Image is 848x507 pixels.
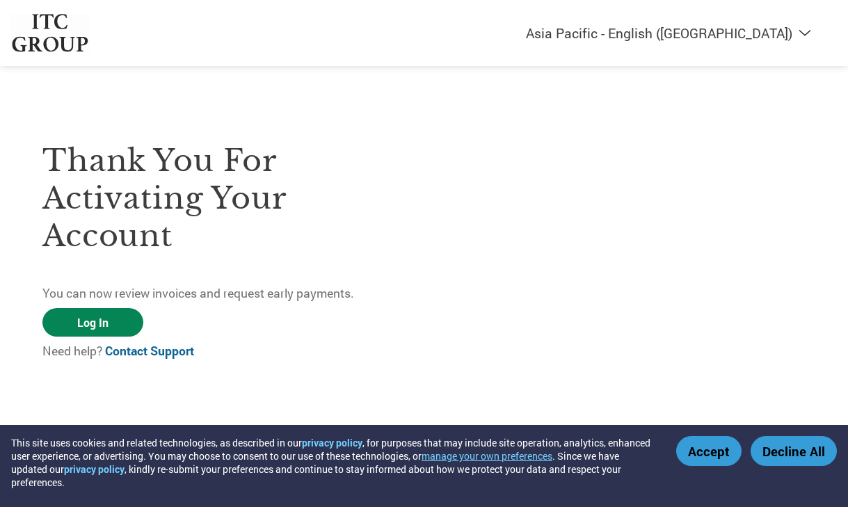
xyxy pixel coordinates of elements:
[42,284,424,303] p: You can now review invoices and request early payments.
[42,142,424,255] h3: Thank you for activating your account
[676,436,742,466] button: Accept
[42,342,424,360] p: Need help?
[751,436,837,466] button: Decline All
[42,308,143,337] a: Log In
[10,14,90,52] img: ITC Group
[105,343,194,359] a: Contact Support
[422,449,552,462] button: manage your own preferences
[11,436,656,489] div: This site uses cookies and related technologies, as described in our , for purposes that may incl...
[302,436,362,449] a: privacy policy
[64,462,125,476] a: privacy policy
